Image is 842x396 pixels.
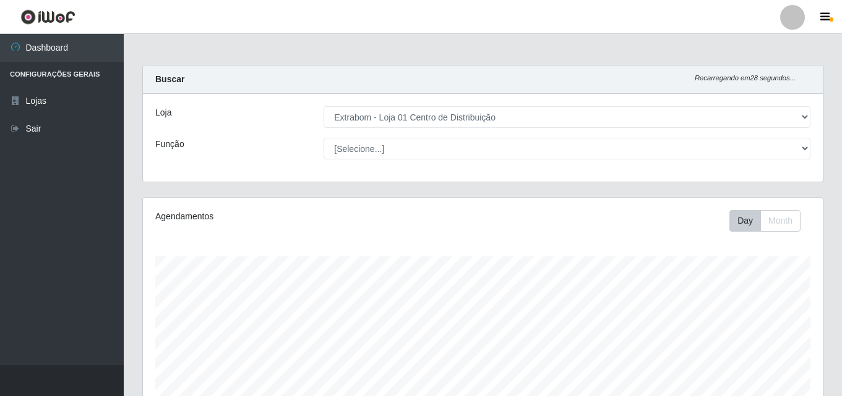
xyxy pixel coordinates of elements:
[695,74,796,82] i: Recarregando em 28 segundos...
[20,9,75,25] img: CoreUI Logo
[729,210,761,232] button: Day
[760,210,801,232] button: Month
[155,138,184,151] label: Função
[729,210,810,232] div: Toolbar with button groups
[155,106,171,119] label: Loja
[155,210,418,223] div: Agendamentos
[155,74,184,84] strong: Buscar
[729,210,801,232] div: First group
